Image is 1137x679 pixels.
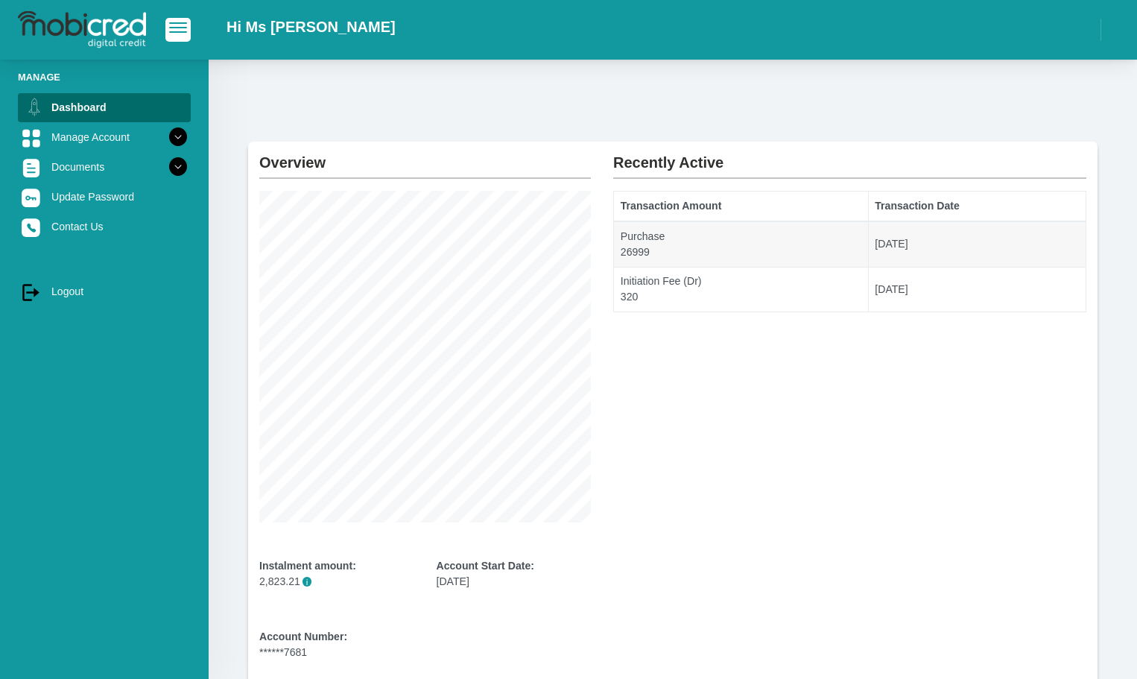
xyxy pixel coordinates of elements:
th: Transaction Amount [614,192,869,221]
b: Instalment amount: [259,560,356,572]
a: Manage Account [18,123,191,151]
th: Transaction Date [868,192,1086,221]
a: Logout [18,277,191,306]
img: logo-mobicred.svg [18,11,146,48]
a: Contact Us [18,212,191,241]
li: Manage [18,70,191,84]
b: Account Number: [259,631,347,642]
a: Dashboard [18,93,191,121]
td: [DATE] [868,267,1086,312]
a: Documents [18,153,191,181]
div: [DATE] [437,558,592,590]
span: i [303,577,312,587]
b: Account Start Date: [437,560,534,572]
h2: Hi Ms [PERSON_NAME] [227,18,396,36]
td: Purchase 26999 [614,221,869,267]
h2: Recently Active [613,142,1086,171]
p: 2,823.21 [259,574,414,590]
td: Initiation Fee (Dr) 320 [614,267,869,312]
a: Update Password [18,183,191,211]
td: [DATE] [868,221,1086,267]
h2: Overview [259,142,591,171]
